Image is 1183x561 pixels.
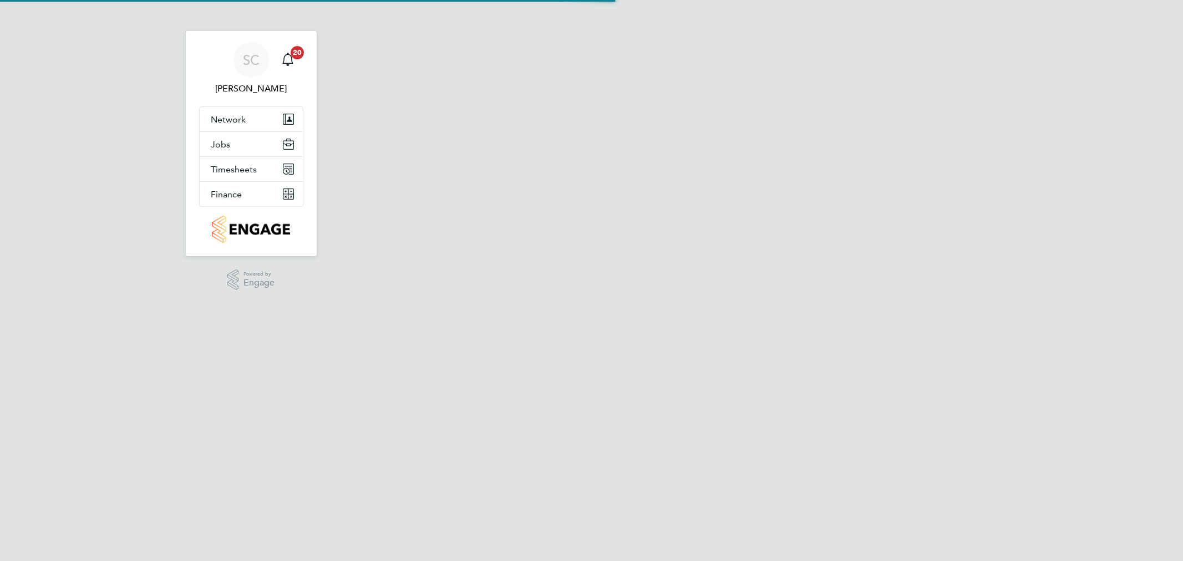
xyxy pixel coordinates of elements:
[200,157,303,181] button: Timesheets
[243,53,260,67] span: SC
[186,31,317,256] nav: Main navigation
[199,216,303,243] a: Go to home page
[277,42,299,78] a: 20
[212,216,290,243] img: countryside-properties-logo-retina.png
[199,82,303,95] span: Sam Carter
[243,269,275,279] span: Powered by
[200,132,303,156] button: Jobs
[200,182,303,206] button: Finance
[211,164,257,175] span: Timesheets
[199,42,303,95] a: SC[PERSON_NAME]
[227,269,275,290] a: Powered byEngage
[200,107,303,131] button: Network
[291,46,304,59] span: 20
[211,189,242,200] span: Finance
[243,278,275,288] span: Engage
[211,114,246,125] span: Network
[211,139,230,150] span: Jobs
